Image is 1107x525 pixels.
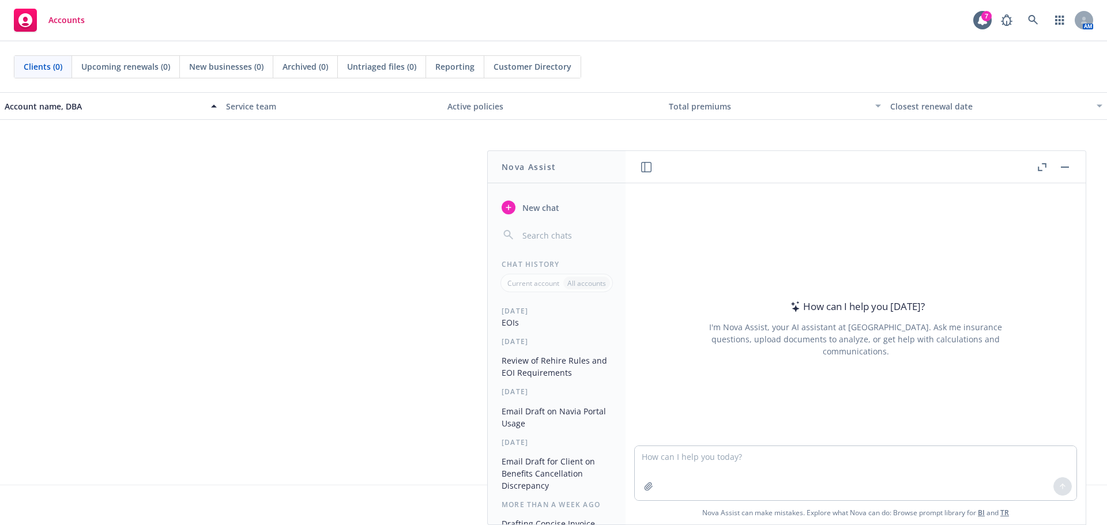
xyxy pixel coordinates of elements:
[9,4,89,36] a: Accounts
[488,259,626,269] div: Chat History
[447,100,660,112] div: Active policies
[567,278,606,288] p: All accounts
[221,92,443,120] button: Service team
[890,100,1090,112] div: Closest renewal date
[669,100,868,112] div: Total premiums
[443,92,664,120] button: Active policies
[664,92,886,120] button: Total premiums
[494,61,571,73] span: Customer Directory
[81,61,170,73] span: Upcoming renewals (0)
[283,61,328,73] span: Archived (0)
[520,202,559,214] span: New chat
[488,337,626,346] div: [DATE]
[24,61,62,73] span: Clients (0)
[497,402,616,433] button: Email Draft on Navia Portal Usage
[435,61,475,73] span: Reporting
[189,61,263,73] span: New businesses (0)
[488,306,626,316] div: [DATE]
[694,321,1018,357] div: I'm Nova Assist, your AI assistant at [GEOGRAPHIC_DATA]. Ask me insurance questions, upload docum...
[497,452,616,495] button: Email Draft for Client on Benefits Cancellation Discrepancy
[886,92,1107,120] button: Closest renewal date
[226,100,438,112] div: Service team
[48,16,85,25] span: Accounts
[981,11,992,21] div: 7
[488,437,626,447] div: [DATE]
[507,278,559,288] p: Current account
[520,227,612,243] input: Search chats
[5,100,204,112] div: Account name, DBA
[1000,508,1009,518] a: TR
[978,508,985,518] a: BI
[995,9,1018,32] a: Report a Bug
[1048,9,1071,32] a: Switch app
[630,501,1081,524] span: Nova Assist can make mistakes. Explore what Nova can do: Browse prompt library for and
[1022,9,1045,32] a: Search
[787,299,925,314] div: How can I help you [DATE]?
[488,500,626,509] div: More than a week ago
[497,351,616,382] button: Review of Rehire Rules and EOI Requirements
[497,197,616,218] button: New chat
[502,161,556,173] h1: Nova Assist
[488,387,626,396] div: [DATE]
[347,61,416,73] span: Untriaged files (0)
